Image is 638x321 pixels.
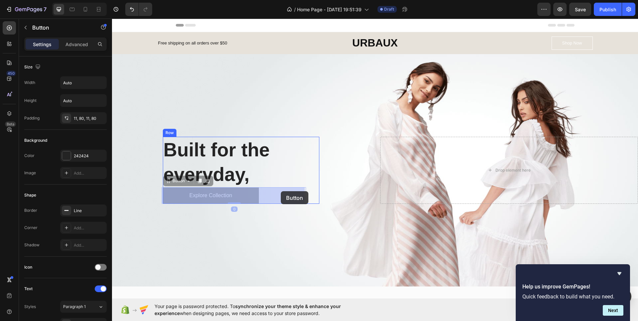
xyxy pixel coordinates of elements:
span: Paragraph 1 [63,304,86,310]
p: Quick feedback to build what you need. [522,293,623,300]
div: Image [24,170,36,176]
h2: Help us improve GemPages! [522,283,623,291]
span: Your page is password protected. To when designing pages, we need access to your store password. [155,303,367,317]
p: 7 [44,5,47,13]
p: Advanced [65,41,88,48]
div: Add... [74,225,105,231]
div: Size [24,63,42,72]
div: Help us improve GemPages! [522,270,623,316]
div: 242424 [74,153,105,159]
div: Padding [24,115,40,121]
button: Save [569,3,591,16]
div: Background [24,137,47,143]
span: Draft [384,6,394,12]
button: Paragraph 1 [60,301,107,313]
button: Next question [603,305,623,316]
button: Publish [594,3,622,16]
div: Color [24,153,35,159]
input: Auto [60,77,106,89]
div: Add... [74,242,105,248]
div: Beta [5,121,16,127]
div: Shape [24,192,36,198]
div: Publish [599,6,616,13]
span: / [294,6,296,13]
iframe: Design area [112,19,638,298]
div: Icon [24,264,32,270]
div: Shadow [24,242,40,248]
div: Undo/Redo [125,3,152,16]
div: 450 [6,71,16,76]
div: 11, 80, 11, 80 [74,116,105,121]
span: synchronize your theme style & enhance your experience [155,303,341,316]
div: Line [74,208,105,214]
div: Styles [24,304,36,310]
div: Border [24,207,37,213]
span: Save [575,7,586,12]
input: Auto [60,95,106,107]
button: 7 [3,3,50,16]
button: Hide survey [615,270,623,278]
p: Settings [33,41,52,48]
p: Button [32,24,89,32]
div: Height [24,98,37,104]
div: Corner [24,225,38,231]
span: Home Page - [DATE] 19:51:39 [297,6,362,13]
div: Add... [74,170,105,176]
div: Text [24,286,33,292]
div: Width [24,80,35,86]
